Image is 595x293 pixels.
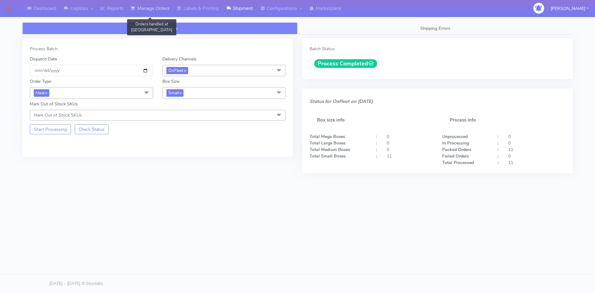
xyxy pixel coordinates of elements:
div: 0 [504,133,570,140]
strong: In Processing [442,140,469,146]
div: 11 [382,153,437,159]
div: 11 [504,159,570,166]
a: x [45,89,47,96]
label: Delivery Channels [162,56,196,62]
strong: : [497,153,498,159]
strong: Total Mega Boxes [310,134,345,140]
div: 0 [382,133,437,140]
h5: Process info [442,110,566,130]
span: Small [166,89,183,96]
strong: Unprocessed [442,134,468,140]
strong: Total Large Boxes [310,140,346,146]
div: 0 [382,140,437,146]
div: 0 [382,146,437,153]
label: Dispatch Date [30,56,57,62]
span: Shipping Errors [420,25,450,31]
span: Meal [34,89,49,96]
strong: : [497,134,498,140]
strong: Packed Orders [442,147,471,153]
button: Check Status [75,124,109,134]
strong: : [497,147,498,153]
label: Order Type [30,78,51,85]
div: Process Batch [30,46,285,52]
strong: Total Processed [442,160,474,166]
span: Mark Out of Stock SKUs [34,112,82,118]
div: Batch Status [310,46,565,52]
strong: Total Small Boxes [310,153,346,159]
div: 11 [504,146,570,153]
strong: : [497,140,498,146]
strong: : [497,160,498,166]
strong: : [376,147,377,153]
strong: : [376,134,377,140]
button: [PERSON_NAME] [546,2,593,15]
button: Start Processing [30,124,71,134]
ul: Tabs [22,22,573,34]
span: Shipment Process [142,25,178,31]
a: x [183,67,186,73]
div: 0 [504,153,570,159]
strong: : [376,153,377,159]
i: Status for OnFleet on [DATE] [310,98,373,104]
strong: Total Medium Boxes [310,147,350,153]
span: OnFleet [166,67,188,74]
span: Process Completed [314,59,377,68]
div: 0 [504,140,570,146]
label: Mark Out of Stock SKUs [30,101,78,107]
strong: : [376,140,377,146]
a: x [179,89,182,96]
strong: Failed Orders [442,153,469,159]
label: Box Size [162,78,179,85]
h5: Box size info [310,110,433,130]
